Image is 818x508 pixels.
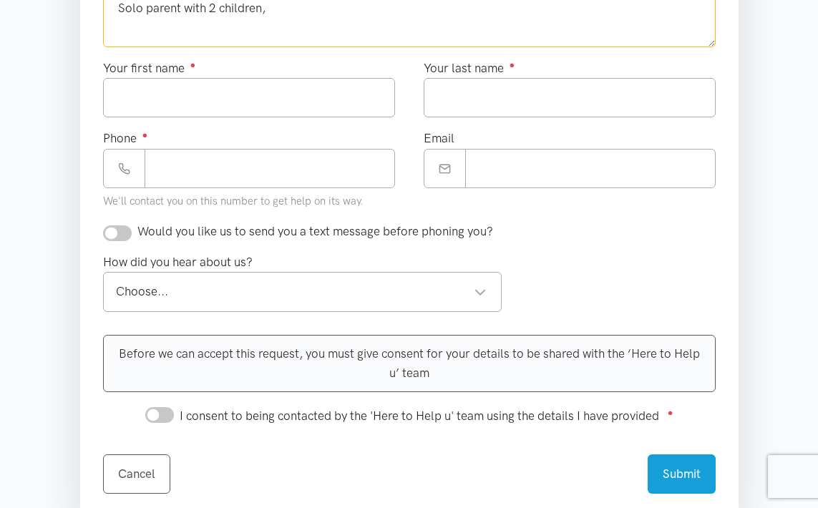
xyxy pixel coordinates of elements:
sup: ● [142,130,148,140]
sup: ● [510,59,515,70]
a: Cancel [103,454,170,494]
label: How did you hear about us? [103,253,253,272]
input: Phone number [145,149,395,188]
button: Submit [648,454,716,494]
div: Before we can accept this request, you must give consent for your details to be shared with the ‘... [103,335,716,392]
label: Your first name [103,59,196,78]
small: We'll contact you on this number to get help on its way. [103,195,364,207]
sup: ● [668,407,673,418]
label: Email [424,129,454,148]
div: Choose... [116,282,487,301]
label: Phone [103,129,148,148]
span: Would you like us to send you a text message before phoning you? [137,224,493,238]
input: Email [465,149,716,188]
span: I consent to being contacted by the 'Here to Help u' team using the details I have provided [180,409,659,423]
label: Your last name [424,59,515,78]
sup: ● [190,59,196,70]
